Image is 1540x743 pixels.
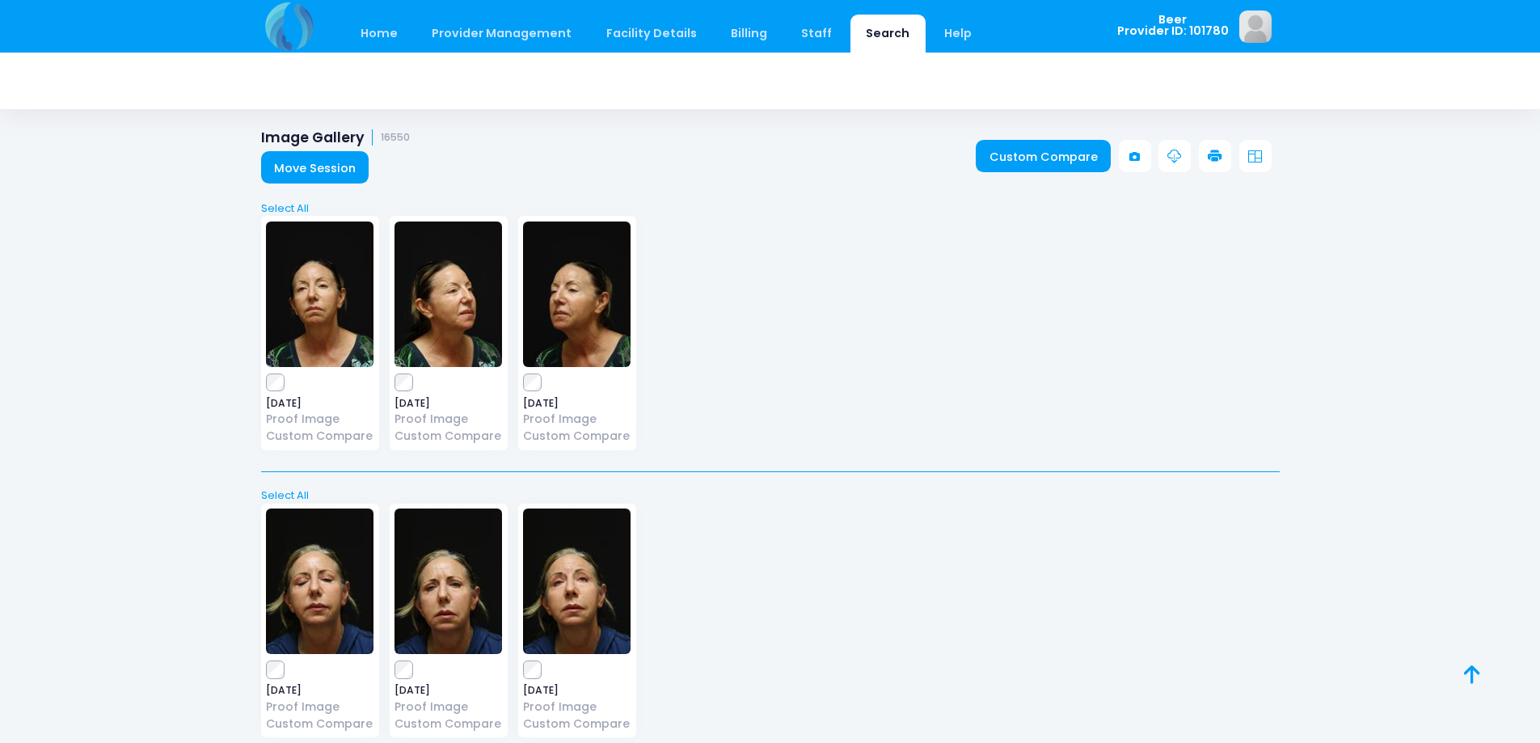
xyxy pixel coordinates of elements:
[266,699,373,716] a: Proof Image
[266,411,373,428] a: Proof Image
[590,15,712,53] a: Facility Details
[266,428,373,445] a: Custom Compare
[381,132,410,144] small: 16550
[394,411,502,428] a: Proof Image
[266,686,373,695] span: [DATE]
[523,509,631,654] img: image
[266,222,373,367] img: image
[266,509,373,654] img: image
[523,411,631,428] a: Proof Image
[523,399,631,408] span: [DATE]
[523,686,631,695] span: [DATE]
[786,15,848,53] a: Staff
[261,129,411,146] h1: Image Gallery
[928,15,987,53] a: Help
[523,222,631,367] img: image
[394,222,502,367] img: image
[523,699,631,716] a: Proof Image
[394,509,502,654] img: image
[255,488,1285,504] a: Select All
[255,201,1285,217] a: Select All
[1239,11,1272,43] img: image
[1117,14,1229,37] span: Beer Provider ID: 101780
[394,716,502,732] a: Custom Compare
[523,716,631,732] a: Custom Compare
[345,15,414,53] a: Home
[394,399,502,408] span: [DATE]
[850,15,926,53] a: Search
[266,716,373,732] a: Custom Compare
[266,399,373,408] span: [DATE]
[394,686,502,695] span: [DATE]
[715,15,783,53] a: Billing
[394,699,502,716] a: Proof Image
[416,15,588,53] a: Provider Management
[976,140,1111,172] a: Custom Compare
[523,428,631,445] a: Custom Compare
[261,151,369,184] a: Move Session
[394,428,502,445] a: Custom Compare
